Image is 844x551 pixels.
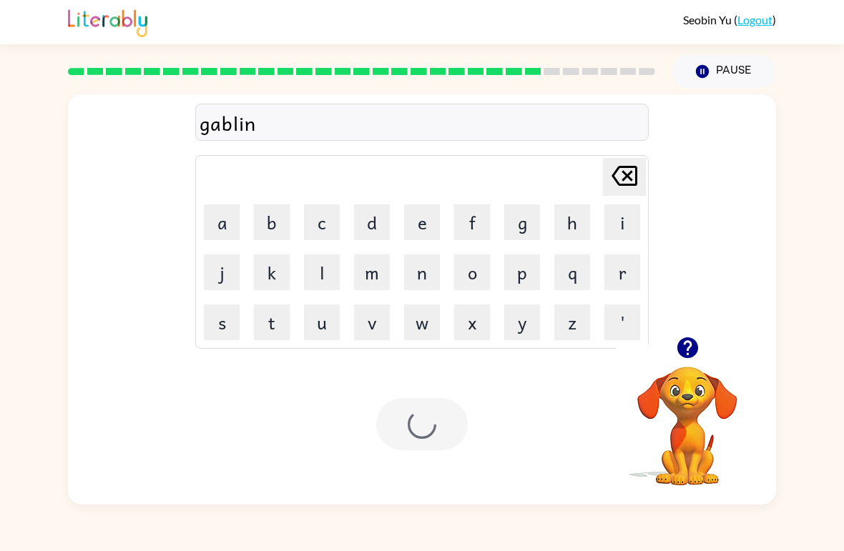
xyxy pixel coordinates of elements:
[604,254,640,290] button: r
[737,13,772,26] a: Logout
[404,304,440,340] button: w
[404,254,440,290] button: n
[554,304,590,340] button: z
[354,254,390,290] button: m
[616,344,759,487] video: Your browser must support playing .mp4 files to use Literably. Please try using another browser.
[604,204,640,240] button: i
[354,304,390,340] button: v
[204,204,240,240] button: a
[604,304,640,340] button: '
[404,204,440,240] button: e
[204,304,240,340] button: s
[254,254,290,290] button: k
[354,204,390,240] button: d
[683,13,734,26] span: Seobin Yu
[204,254,240,290] button: j
[454,254,490,290] button: o
[304,254,340,290] button: l
[554,204,590,240] button: h
[504,204,540,240] button: g
[683,13,776,26] div: ( )
[200,108,644,138] div: gablin
[304,304,340,340] button: u
[554,254,590,290] button: q
[454,204,490,240] button: f
[304,204,340,240] button: c
[254,204,290,240] button: b
[68,6,147,37] img: Literably
[254,304,290,340] button: t
[672,55,776,88] button: Pause
[504,304,540,340] button: y
[454,304,490,340] button: x
[504,254,540,290] button: p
